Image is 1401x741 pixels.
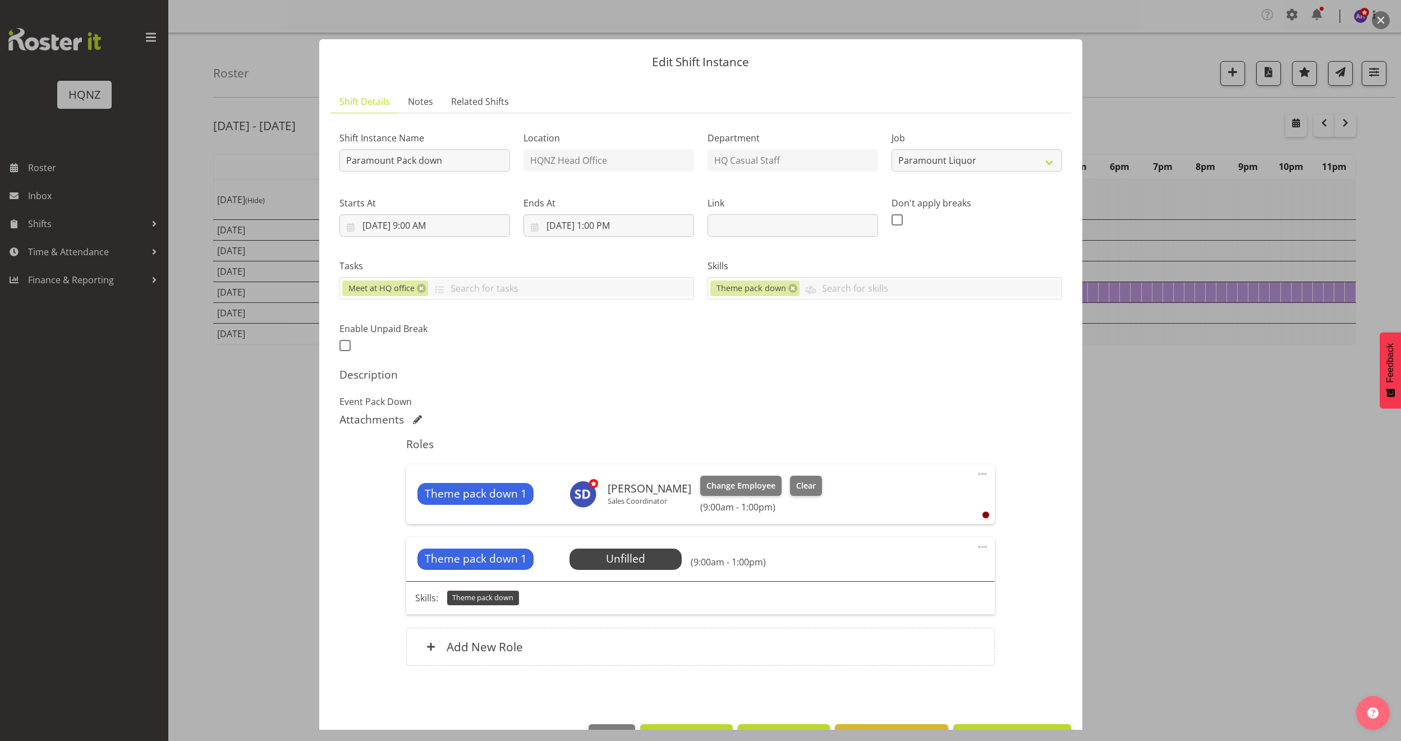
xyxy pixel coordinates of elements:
span: Meet at HQ office [348,282,415,294]
h5: Attachments [339,413,404,426]
label: Location [523,131,694,145]
h6: (9:00am - 1:00pm) [700,501,821,513]
p: Skills: [415,591,438,605]
input: Shift Instance Name [339,149,510,172]
span: Shift Details [339,95,390,108]
label: Link [708,196,878,210]
span: Theme pack down [452,592,513,603]
div: User is clocked out [982,512,989,518]
span: Theme pack down 1 [425,551,527,567]
span: Notes [408,95,433,108]
label: Enable Unpaid Break [339,322,510,335]
label: Skills [708,259,1062,273]
button: Clear [790,476,822,496]
label: Starts At [339,196,510,210]
p: Sales Coordinator [608,496,691,505]
img: simone-dekker10433.jpg [569,481,596,508]
h6: (9:00am - 1:00pm) [691,556,766,568]
input: Click to select... [523,214,694,237]
h5: Description [339,368,1062,381]
input: Search for skills [800,279,1061,297]
label: Ends At [523,196,694,210]
h5: Roles [406,438,995,451]
label: Job [892,131,1062,145]
label: Tasks [339,259,694,273]
label: Department [708,131,878,145]
label: Don't apply breaks [892,196,1062,210]
h6: Add New Role [447,639,523,654]
span: Change Employee [706,480,775,492]
span: Theme pack down 1 [425,486,527,502]
span: Theme pack down [716,282,786,294]
button: Feedback - Show survey [1380,332,1401,408]
input: Click to select... [339,214,510,237]
img: help-xxl-2.png [1367,707,1379,719]
h6: [PERSON_NAME] [608,482,691,495]
label: Shift Instance Name [339,131,510,145]
span: Feedback [1385,343,1395,383]
span: Related Shifts [451,95,509,108]
input: Search for tasks [428,279,693,297]
span: Clear [796,480,816,492]
p: Event Pack Down [339,395,1062,408]
button: Change Employee [700,476,782,496]
span: Unfilled [606,551,645,566]
p: Edit Shift Instance [330,56,1071,68]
